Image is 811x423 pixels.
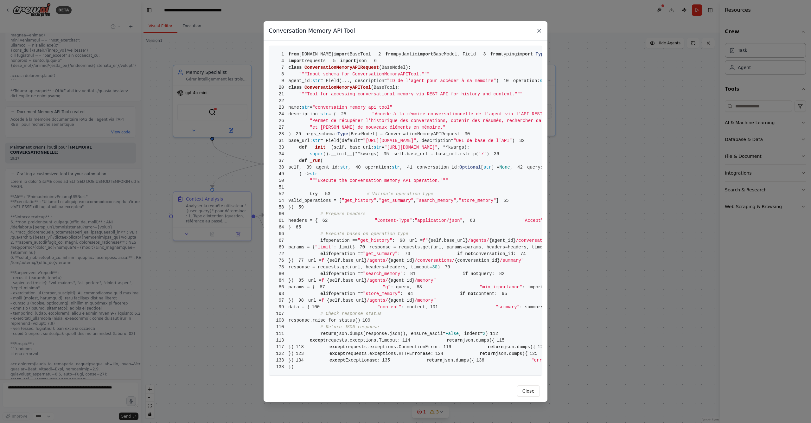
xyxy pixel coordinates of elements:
span: operation == [326,238,358,243]
span: str [483,165,491,170]
span: 99 [274,304,289,311]
span: = Field(default= [320,138,363,143]
span: not [465,251,473,256]
span: 123 [294,350,308,357]
span: url = [308,298,322,303]
span: ): [395,85,400,90]
span: response = requests.get(url, params=params, headers=headers, timeout= [369,245,553,250]
span: conversation_id: [473,251,516,256]
span: class [289,85,302,90]
span: , indent= [459,331,483,336]
span: json.dumps({ [504,344,536,349]
span: ().__init__(**kwargs) [323,151,379,157]
span: "summary" [495,304,520,310]
span: operation == [331,251,363,256]
span: f" [322,258,327,263]
span: # Prepare headers [320,211,366,216]
span: {agent_id} [388,278,415,283]
span: 101 [428,304,443,311]
span: response = requests.get(url, headers=headers, timeout= [289,265,432,270]
span: "get_summary" [379,198,413,203]
span: url = [308,278,322,283]
span: 112 [488,330,503,337]
span: 52 [274,191,289,197]
span: /conversations" [516,238,556,243]
span: elif [320,291,331,296]
span: f" [423,238,428,243]
span: : [318,191,320,196]
span: super [310,151,323,157]
span: 72 [274,251,289,257]
span: "get_history" [342,198,376,203]
span: str [312,138,320,143]
span: 110 [274,324,289,330]
span: description: [289,112,321,117]
span: _run [310,158,321,163]
span: 4 [274,58,289,64]
span: "Accept" [522,218,543,223]
span: None [499,165,510,170]
span: ( [379,65,381,70]
span: [DOMAIN_NAME] [299,52,334,57]
span: 70 [355,244,370,251]
span: 80 [274,271,289,277]
span: "q" [383,285,391,290]
span: ) -> [299,171,310,176]
span: /memory" [415,298,436,303]
span: ( [331,145,334,150]
span: self, base_url: [334,145,374,150]
span: data = { [274,304,310,310]
span: 119 [441,344,456,350]
span: , [463,218,465,223]
span: ): [464,145,469,150]
span: 74 [516,251,530,257]
span: requests.exceptions.Timeout: [326,338,400,343]
span: = Field(..., description= [320,78,387,83]
span: 66 [274,231,289,237]
span: 111 [274,330,289,337]
span: 69 [274,244,289,251]
span: 114 [400,337,415,344]
span: self.base_url = base_url.rstrip( [393,151,479,157]
span: ) [512,138,514,143]
span: = [382,145,384,150]
span: 27 [274,124,289,131]
span: pydantic [396,52,417,57]
span: def [299,158,307,163]
span: not [470,271,478,276]
span: 124 [433,350,448,357]
span: except [310,338,326,343]
span: 38 [274,164,289,171]
span: [ [481,165,483,170]
span: json.dumps(response.json(), ensure_ascii= [336,331,445,336]
span: = ( [329,112,336,117]
span: 51 [274,184,289,191]
span: str [392,165,400,170]
span: /agents/ [367,278,388,283]
span: : [392,238,395,243]
span: }) [274,258,294,263]
span: params = { [274,285,315,290]
span: 125 [527,350,542,357]
span: "application/json" [415,218,463,223]
span: agent_id: [289,78,313,83]
span: 97 [274,297,289,304]
span: 40 [351,164,365,171]
span: # Execute based on operation type [320,231,408,236]
span: requests.exceptions.ConnectionError: [345,344,441,349]
span: = [310,105,312,110]
span: ) [437,265,440,270]
span: 53 [320,191,335,197]
span: response.raise_for_status() [274,318,360,323]
span: """Tool for accessing conversational memory via REST API for history and context.""" [299,92,523,97]
span: operation == [331,291,363,296]
span: name: [289,105,302,110]
span: : query, [391,285,412,290]
span: args_schema: [305,131,337,137]
span: operation: [365,165,392,170]
span: json [356,58,367,63]
span: ): [405,65,411,70]
span: """Execute the conversation memory API operation.""" [310,178,448,183]
span: }) [274,278,294,283]
span: """Input schema for ConversationMemoryAPITool.""" [299,72,430,77]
